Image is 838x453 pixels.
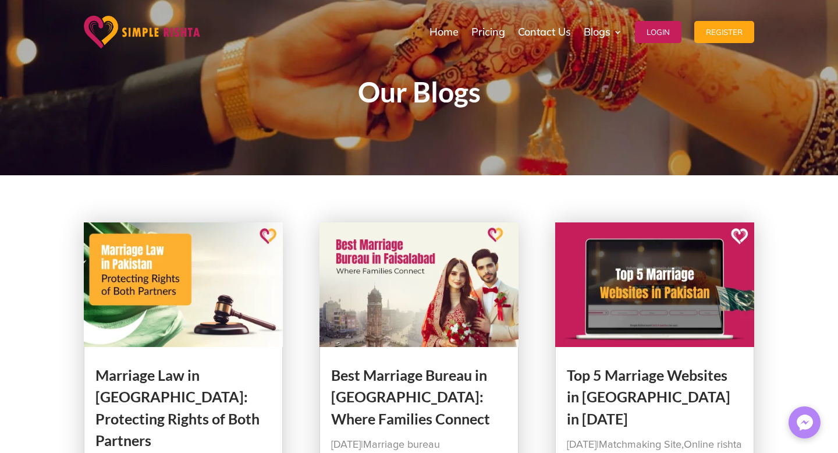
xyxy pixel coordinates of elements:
button: Login [635,21,681,43]
a: Contact Us [518,3,571,61]
img: Top 5 Marriage Websites in Pakistan in 2025 [555,222,754,347]
a: Matchmaking Site [599,440,681,450]
button: Register [694,21,754,43]
a: Best Marriage Bureau in [GEOGRAPHIC_DATA]: Where Families Connect [331,366,490,427]
a: Top 5 Marriage Websites in [GEOGRAPHIC_DATA] in [DATE] [567,366,730,427]
a: Marriage bureau [363,440,440,450]
a: Register [694,3,754,61]
img: Best Marriage Bureau in Faisalabad: Where Families Connect [319,222,519,347]
a: Login [635,3,681,61]
h1: Our Blogs [105,78,733,112]
img: Messenger [793,411,816,434]
img: Marriage Law in Pakistan: Protecting Rights of Both Partners [84,222,283,347]
span: [DATE] [331,440,361,450]
a: Blogs [584,3,622,61]
a: Online rishta [684,440,742,450]
span: [DATE] [567,440,596,450]
a: Home [429,3,459,61]
a: Marriage Law in [GEOGRAPHIC_DATA]: Protecting Rights of Both Partners [95,366,260,450]
a: Pricing [471,3,505,61]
